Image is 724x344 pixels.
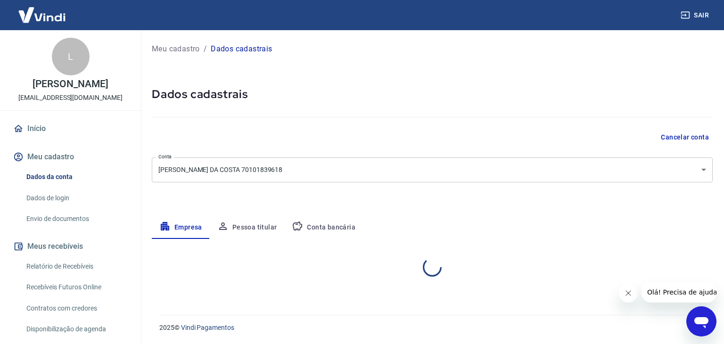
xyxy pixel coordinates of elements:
[18,93,123,103] p: [EMAIL_ADDRESS][DOMAIN_NAME]
[159,323,701,333] p: 2025 ©
[23,167,130,187] a: Dados da conta
[33,79,108,89] p: [PERSON_NAME]
[11,236,130,257] button: Meus recebíveis
[619,284,638,303] iframe: Fechar mensagem
[23,188,130,208] a: Dados de login
[211,43,272,55] p: Dados cadastrais
[23,319,130,339] a: Disponibilização de agenda
[11,147,130,167] button: Meu cadastro
[284,216,363,239] button: Conta bancária
[152,157,713,182] div: [PERSON_NAME] DA COSTA 70101839618
[23,278,130,297] a: Recebíveis Futuros Online
[11,0,73,29] img: Vindi
[6,7,79,14] span: Olá! Precisa de ajuda?
[152,87,713,102] h5: Dados cadastrais
[152,43,200,55] a: Meu cadastro
[52,38,90,75] div: L
[11,118,130,139] a: Início
[210,216,285,239] button: Pessoa titular
[181,324,234,331] a: Vindi Pagamentos
[686,306,716,336] iframe: Botão para abrir a janela de mensagens
[657,129,713,146] button: Cancelar conta
[152,216,210,239] button: Empresa
[642,282,716,303] iframe: Mensagem da empresa
[158,153,172,160] label: Conta
[23,257,130,276] a: Relatório de Recebíveis
[679,7,713,24] button: Sair
[23,209,130,229] a: Envio de documentos
[23,299,130,318] a: Contratos com credores
[204,43,207,55] p: /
